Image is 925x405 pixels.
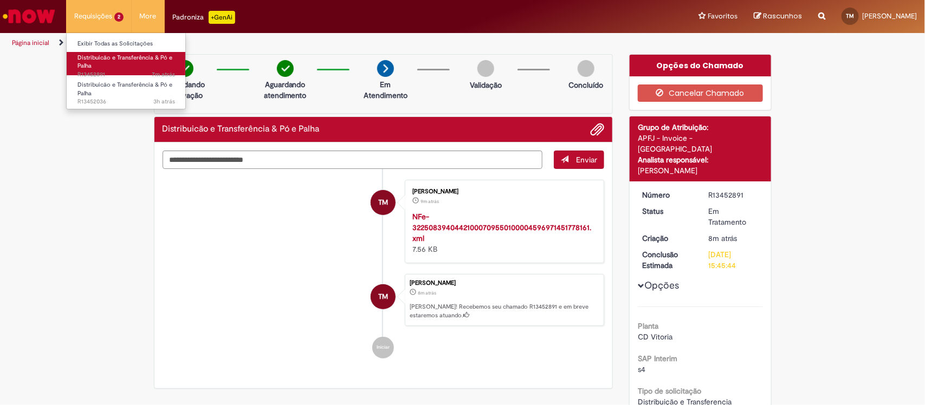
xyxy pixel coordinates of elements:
span: Distribuicão e Transferência & Pó e Palha [77,81,172,97]
dt: Status [634,206,701,217]
div: 7.56 KB [412,211,593,254]
div: R13452891 [709,190,759,200]
div: Grupo de Atribuição: [638,122,763,133]
button: Cancelar Chamado [638,84,763,102]
span: CD Vitoria [638,332,672,342]
span: [PERSON_NAME] [862,11,917,21]
b: Tipo de solicitação [638,386,701,396]
b: SAP Interim [638,354,677,363]
div: Padroniza [173,11,235,24]
a: Rascunhos [754,11,802,22]
span: 8m atrás [709,233,738,243]
a: Aberto R13452891 : Distribuicão e Transferência & Pó e Palha [67,52,186,75]
img: arrow-next.png [377,60,394,77]
p: +GenAi [209,11,235,24]
div: APFJ - Invoice - [GEOGRAPHIC_DATA] [638,133,763,154]
img: ServiceNow [1,5,57,27]
div: Opções do Chamado [630,55,771,76]
a: Página inicial [12,38,49,47]
span: Distribuicão e Transferência & Pó e Palha [77,54,172,70]
button: Enviar [554,151,604,169]
div: Em Tratamento [709,206,759,227]
img: check-circle-green.png [277,60,294,77]
span: Enviar [576,155,597,165]
p: [PERSON_NAME]! Recebemos seu chamado R13452891 e em breve estaremos atuando. [410,303,598,319]
div: TIAGO MENEGUELLI [371,190,396,215]
dt: Criação [634,233,701,244]
span: R13452036 [77,97,175,106]
span: 8m atrás [418,290,436,296]
span: 3h atrás [153,97,175,106]
dt: Conclusão Estimada [634,249,701,271]
div: [PERSON_NAME] [410,280,598,286]
h2: Distribuicão e Transferência & Pó e Palha Histórico de tíquete [163,125,320,134]
time: 27/08/2025 14:43:54 [421,198,439,205]
ul: Trilhas de página [8,33,609,53]
dt: Número [634,190,701,200]
div: [PERSON_NAME] [412,188,593,195]
span: TM [378,190,388,215]
div: [PERSON_NAME] [638,165,763,176]
img: img-circle-grey.png [578,60,594,77]
span: R13452891 [77,70,175,79]
p: Concluído [568,80,603,90]
span: Favoritos [708,11,738,22]
ul: Histórico de tíquete [163,169,605,369]
span: 7m atrás [152,70,175,79]
img: img-circle-grey.png [477,60,494,77]
p: Em Atendimento [359,79,412,101]
time: 27/08/2025 14:45:39 [418,290,436,296]
span: TM [378,284,388,310]
div: TIAGO MENEGUELLI [371,284,396,309]
span: More [140,11,157,22]
span: 2 [114,12,124,22]
span: 9m atrás [421,198,439,205]
div: Analista responsável: [638,154,763,165]
span: Rascunhos [763,11,802,21]
p: Aguardando atendimento [259,79,312,101]
ul: Requisições [66,32,186,109]
time: 27/08/2025 11:50:16 [153,97,175,106]
span: s4 [638,364,645,374]
p: Validação [470,80,502,90]
div: 27/08/2025 14:45:39 [709,233,759,244]
a: Aberto R13452036 : Distribuicão e Transferência & Pó e Palha [67,79,186,102]
time: 27/08/2025 14:45:39 [709,233,738,243]
button: Adicionar anexos [590,122,604,136]
span: TM [846,12,855,19]
a: NFe-32250839404421000709550100004596971451778161.xml [412,212,591,243]
a: Exibir Todas as Solicitações [67,38,186,50]
b: Planta [638,321,658,331]
div: [DATE] 15:45:44 [709,249,759,271]
time: 27/08/2025 14:45:41 [152,70,175,79]
span: Requisições [74,11,112,22]
textarea: Digite sua mensagem aqui... [163,151,543,169]
li: TIAGO MENEGUELLI [163,274,605,326]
